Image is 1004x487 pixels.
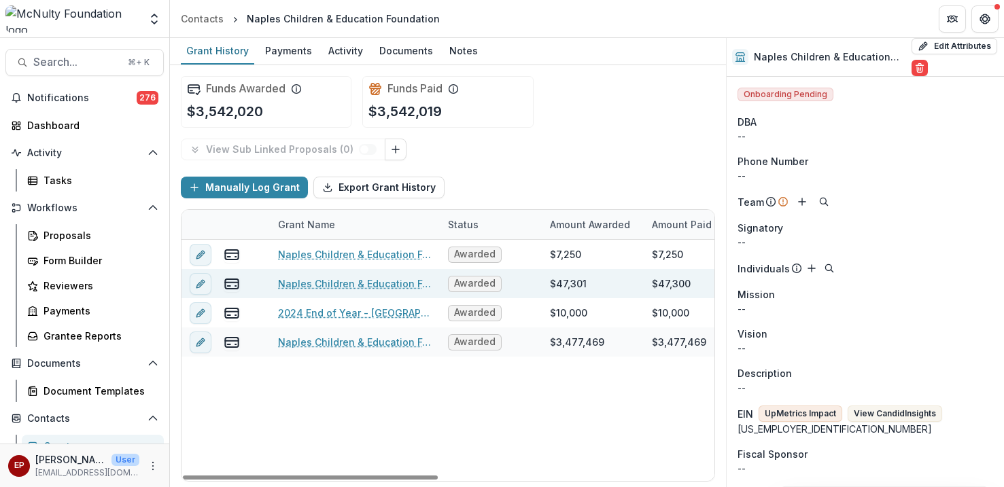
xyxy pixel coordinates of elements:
a: Tasks [22,169,164,192]
button: Export Grant History [313,177,445,198]
span: DBA [738,115,757,129]
span: Awarded [454,278,496,289]
p: EIN [738,407,753,421]
div: Naples Children & Education Foundation [247,12,440,26]
span: Search... [33,56,120,69]
div: -- [738,168,993,183]
button: Open entity switcher [145,5,164,33]
a: Proposals [22,224,164,247]
span: Activity [27,147,142,159]
button: Partners [939,5,966,33]
div: $7,250 [652,247,683,261]
div: -- [738,461,993,475]
div: Payments [260,41,317,60]
p: -- [738,341,993,355]
div: -- [738,235,993,249]
div: Form Builder [44,253,153,268]
span: Documents [27,358,142,369]
p: User [111,454,139,466]
p: View Sub Linked Proposals ( 0 ) [206,144,359,156]
div: Reviewers [44,278,153,293]
span: Signatory [738,221,783,235]
button: Get Help [971,5,999,33]
div: Grant History [181,41,254,60]
div: Documents [374,41,438,60]
a: Payments [260,38,317,65]
button: edit [190,244,211,266]
a: Payments [22,300,164,322]
button: UpMetrics Impact [759,405,842,422]
h2: Funds Paid [387,82,443,95]
span: Phone Number [738,154,808,168]
div: $3,477,469 [550,335,604,349]
a: Naples Children & Education Foundation - 2026 event [278,247,432,261]
a: Form Builder [22,249,164,272]
div: Amount Paid [644,210,746,239]
div: [US_EMPLOYER_IDENTIFICATION_NUMBER] [738,422,993,436]
div: $47,301 [550,276,587,291]
a: Naples Children & Education Foundation Grants [278,335,432,349]
div: $3,477,469 [652,335,706,349]
span: Notifications [27,92,137,104]
div: Proposals [44,228,153,242]
h2: Funds Awarded [206,82,285,95]
a: Reviewers [22,274,164,297]
button: Open Workflows [5,197,164,219]
button: More [145,458,161,474]
div: Dashboard [27,118,153,132]
div: $7,250 [550,247,581,261]
img: McNulty Foundation logo [5,5,139,33]
a: Document Templates [22,380,164,402]
span: Fiscal Sponsor [738,447,808,461]
div: Status [440,217,487,232]
div: esther park [14,461,24,470]
button: View CandidInsights [848,405,942,422]
span: Contacts [27,413,142,425]
span: Vision [738,327,767,341]
div: Amount Awarded [542,217,638,232]
a: Grant History [181,38,254,65]
div: Status [440,210,542,239]
button: Add [803,260,820,276]
p: $3,542,019 [368,101,442,122]
span: Description [738,366,792,380]
nav: breadcrumb [175,9,445,29]
p: -- [738,302,993,316]
button: Open Contacts [5,408,164,429]
p: $3,542,020 [187,101,263,122]
a: Grantee Reports [22,325,164,347]
a: Activity [323,38,368,65]
a: Documents [374,38,438,65]
a: Notes [444,38,483,65]
div: Amount Awarded [542,210,644,239]
p: [EMAIL_ADDRESS][DOMAIN_NAME] [35,467,139,479]
button: Edit Attributes [912,38,997,54]
button: edit [190,331,211,353]
div: Document Templates [44,384,153,398]
div: $47,300 [652,276,691,291]
button: view-payments [224,305,240,321]
span: Awarded [454,307,496,319]
button: view-payments [224,334,240,350]
div: Activity [323,41,368,60]
div: Grant Name [270,217,343,232]
div: $10,000 [550,306,587,320]
p: Amount Paid [652,217,712,232]
p: Team [738,195,764,209]
button: edit [190,273,211,295]
button: Open Activity [5,142,164,164]
a: 2024 End of Year - [GEOGRAPHIC_DATA] Children & Education Foundation [278,306,432,320]
a: Contacts [175,9,229,29]
button: Search [821,260,837,276]
button: Open Documents [5,353,164,374]
a: Grantees [22,435,164,457]
p: -- [738,380,993,395]
div: Grantee Reports [44,329,153,343]
button: Notifications276 [5,87,164,109]
button: Link Grants [385,139,406,160]
div: Payments [44,304,153,318]
p: [PERSON_NAME] [35,452,106,467]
